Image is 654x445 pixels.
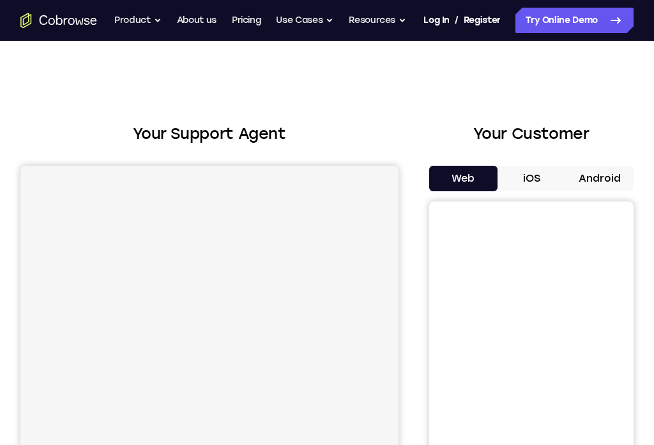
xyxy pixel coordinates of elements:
[20,122,399,145] h2: Your Support Agent
[349,8,406,33] button: Resources
[177,8,217,33] a: About us
[276,8,333,33] button: Use Cases
[464,8,501,33] a: Register
[423,8,449,33] a: Log In
[515,8,634,33] a: Try Online Demo
[232,8,261,33] a: Pricing
[20,13,97,28] a: Go to the home page
[114,8,162,33] button: Product
[429,166,498,191] button: Web
[429,122,634,145] h2: Your Customer
[455,13,459,28] span: /
[498,166,566,191] button: iOS
[565,166,634,191] button: Android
